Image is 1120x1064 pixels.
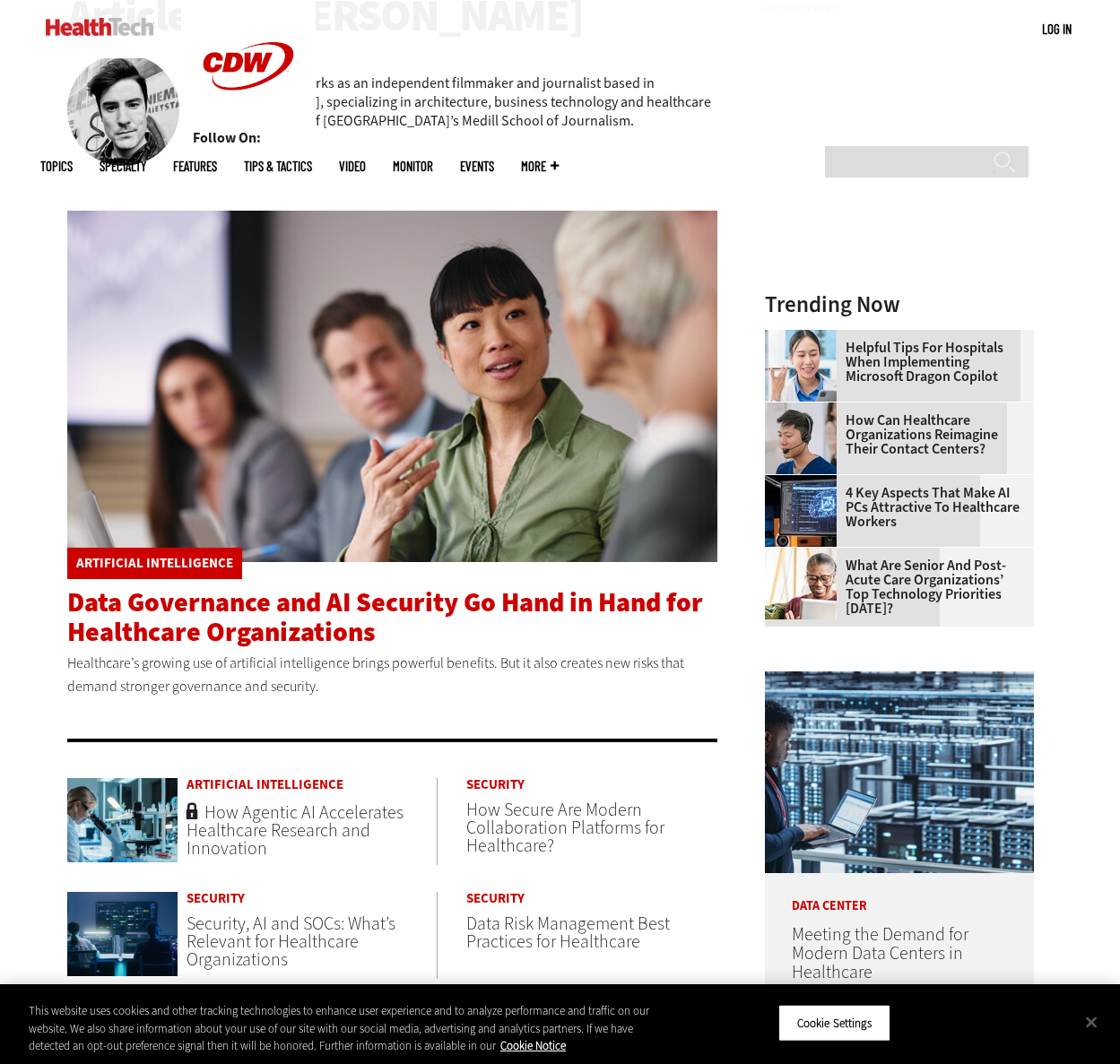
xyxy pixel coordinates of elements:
a: CDW [181,118,316,137]
img: Healthcare contact center [765,402,837,474]
img: Desktop monitor with brain AI concept [765,475,837,547]
a: Security [466,778,717,792]
a: Features [173,160,217,173]
div: This website uses cookies and other tracking technologies to enhance user experience and to analy... [29,1002,672,1055]
button: Close [1072,1002,1111,1042]
span: Specialty [100,160,146,173]
a: What Are Senior and Post-Acute Care Organizations’ Top Technology Priorities [DATE]? [765,558,1023,616]
a: Desktop monitor with brain AI concept [765,475,846,489]
a: MonITor [393,160,433,173]
a: Doctor using phone to dictate to tablet [765,330,846,344]
a: Log in [1042,21,1072,37]
img: Older person using tablet [765,548,837,619]
div: User menu [1042,20,1072,39]
img: scientist looks through microscope in lab [67,778,178,862]
img: Home [46,18,154,36]
p: Data Center [765,873,1034,913]
a: Video [339,160,366,173]
a: Security [466,892,717,905]
button: Cookie Settings [778,1004,890,1042]
a: How Can Healthcare Organizations Reimagine Their Contact Centers? [765,413,1023,456]
a: Artificial Intelligence [187,778,437,792]
img: security team in high-tech computer room [67,892,178,976]
a: More information about your privacy [500,1038,566,1053]
a: Security, AI and SOCs: What’s Relevant for Healthcare Organizations [187,912,395,972]
a: Tips & Tactics [244,160,312,173]
span: Topics [40,160,73,173]
a: How Secure Are Modern Collaboration Platforms for Healthcare? [466,798,664,858]
a: How Agentic AI Accelerates Healthcare Research and Innovation [187,800,404,861]
img: Doctor using phone to dictate to tablet [765,330,837,402]
a: Healthcare contact center [765,402,846,417]
img: woman discusses data governance [67,211,718,562]
a: Events [460,160,494,173]
a: Older person using tablet [765,548,846,562]
img: engineer with laptop overlooking data center [765,671,1034,873]
a: Data Risk Management Best Practices for Healthcare [466,912,670,954]
a: Data Governance and AI Security Go Hand in Hand for Healthcare Organizations [67,584,703,650]
a: Helpful Tips for Hospitals When Implementing Microsoft Dragon Copilot [765,341,1023,384]
a: Artificial Intelligence [76,557,233,570]
span: More [521,160,559,173]
p: Healthcare’s growing use of artificial intelligence brings powerful benefits. But it also creates... [67,652,718,697]
h3: Trending Now [765,293,1034,316]
a: Security [187,892,437,905]
a: 4 Key Aspects That Make AI PCs Attractive to Healthcare Workers [765,486,1023,529]
a: Meeting the Demand for Modern Data Centers in Healthcare [792,922,968,984]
